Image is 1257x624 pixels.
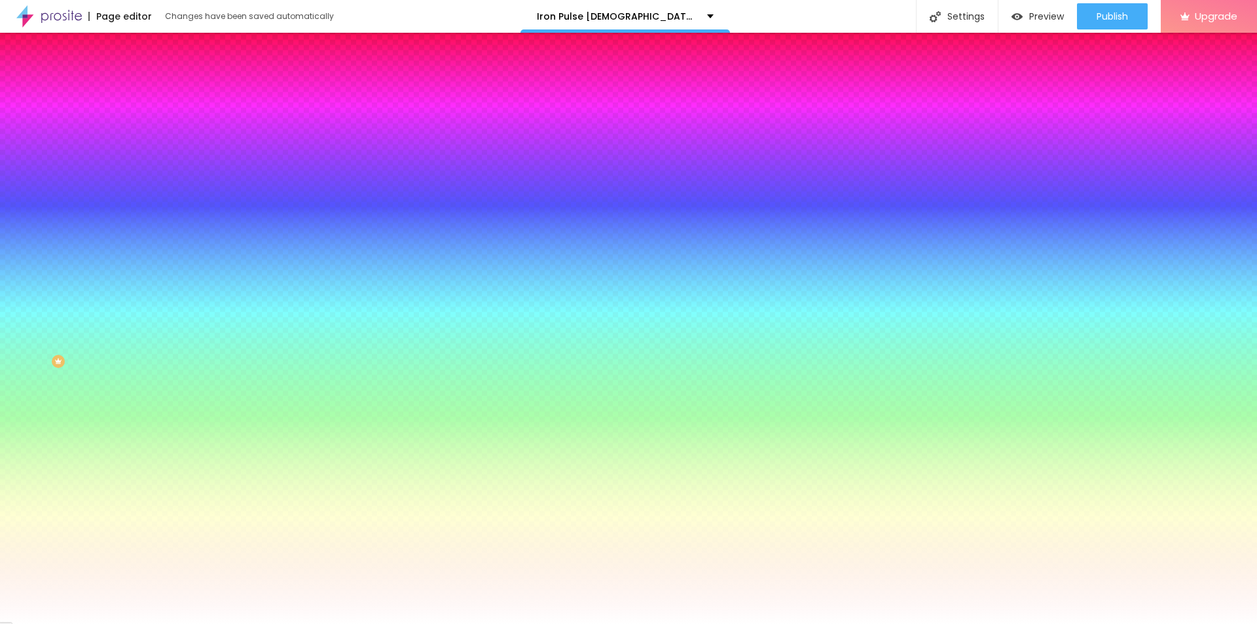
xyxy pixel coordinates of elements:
div: Page editor [88,12,152,21]
span: Preview [1029,11,1064,22]
span: Publish [1097,11,1128,22]
button: Publish [1077,3,1148,29]
p: Iron Pulse [DEMOGRAPHIC_DATA][MEDICAL_DATA] [537,12,697,21]
img: view-1.svg [1011,11,1023,22]
img: Icone [930,11,941,22]
span: Upgrade [1195,10,1237,22]
div: Changes have been saved automatically [165,12,334,20]
button: Preview [998,3,1077,29]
